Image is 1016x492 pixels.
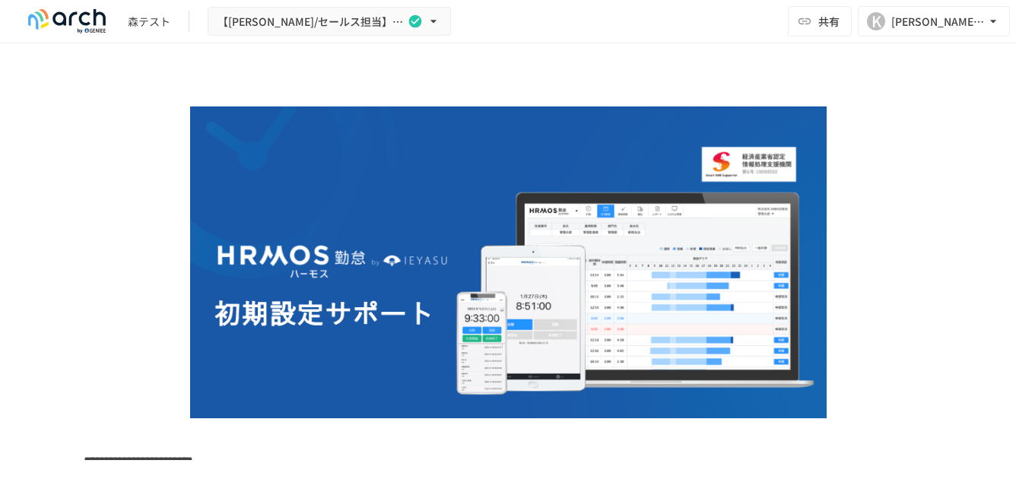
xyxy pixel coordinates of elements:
img: GdztLVQAPnGLORo409ZpmnRQckwtTrMz8aHIKJZF2AQ [190,106,827,418]
button: 【[PERSON_NAME]/セールス担当】株式会社ロープレ様_初期設定サポート [208,7,451,37]
div: [PERSON_NAME][EMAIL_ADDRESS][DOMAIN_NAME] [891,12,986,31]
img: logo-default@2x-9cf2c760.svg [18,9,116,33]
span: 【[PERSON_NAME]/セールス担当】株式会社ロープレ様_初期設定サポート [217,12,405,31]
button: K[PERSON_NAME][EMAIL_ADDRESS][DOMAIN_NAME] [858,6,1010,37]
span: 共有 [818,13,840,30]
div: K [867,12,885,30]
div: 森テスト [128,14,170,30]
button: 共有 [788,6,852,37]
